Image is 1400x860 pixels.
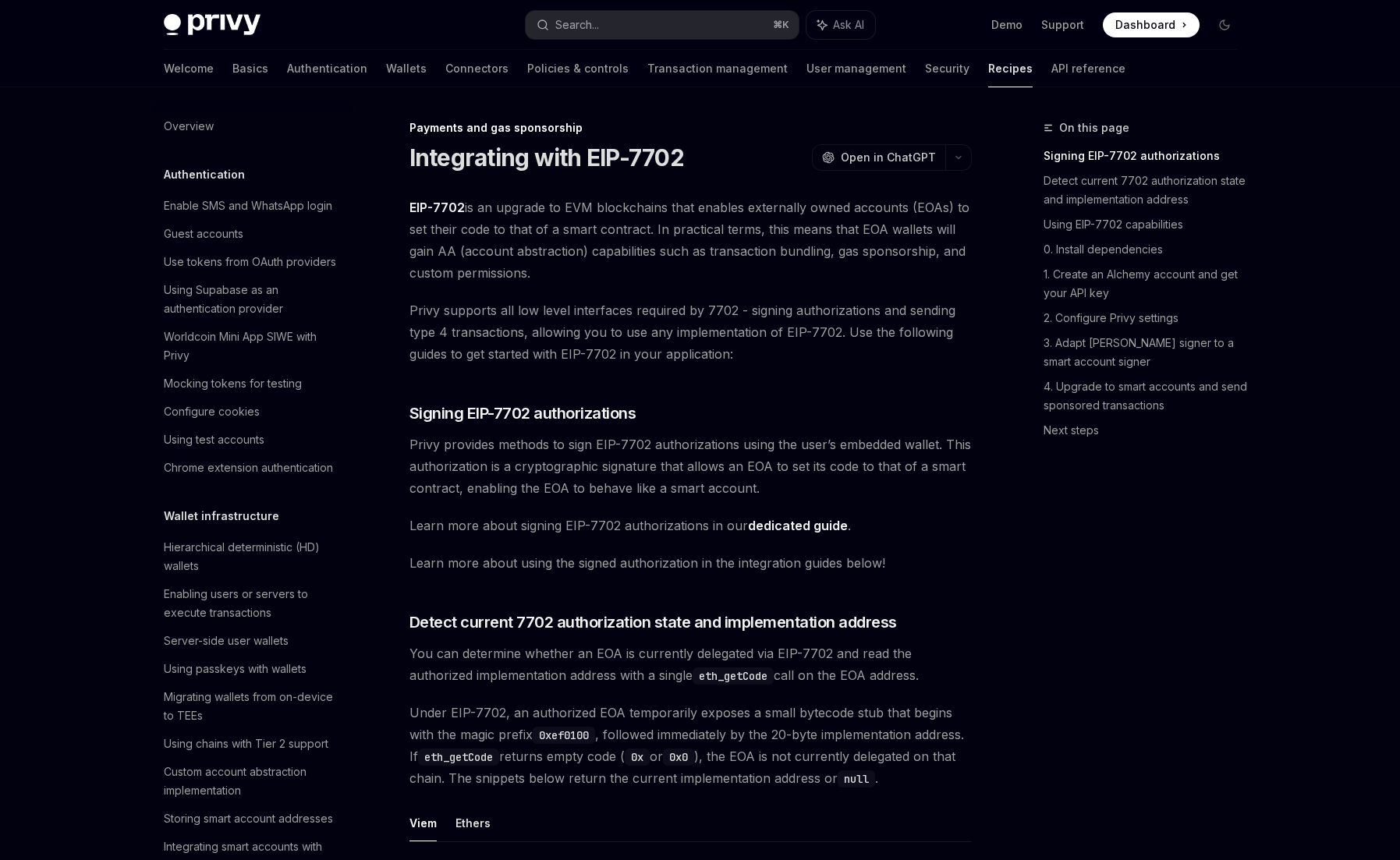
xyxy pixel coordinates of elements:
[151,192,351,220] a: Enable SMS and WhatsApp login
[151,533,351,580] a: Hierarchical deterministic (HD) wallets
[164,165,245,184] h5: Authentication
[287,50,367,87] a: Authentication
[748,518,848,534] a: dedicated guide
[164,281,342,318] div: Using Supabase as an authentication provider
[164,196,332,215] div: Enable SMS and WhatsApp login
[1103,12,1200,37] a: Dashboard
[164,734,328,753] div: Using chains with Tier 2 support
[164,327,342,365] div: Worldcoin Mini App SIWE with Privy
[1059,119,1129,137] span: On this page
[151,730,351,758] a: Using chains with Tier 2 support
[151,276,351,323] a: Using Supabase as an authentication provider
[151,323,351,370] a: Worldcoin Mini App SIWE with Privy
[151,426,351,454] a: Using test accounts
[164,632,289,650] div: Server-side user wallets
[1212,12,1237,37] button: Toggle dark mode
[164,253,336,271] div: Use tokens from OAuth providers
[409,196,972,284] span: is an upgrade to EVM blockchains that enables externally owned accounts (EOAs) to set their code ...
[164,585,342,622] div: Enabling users or servers to execute transactions
[151,627,351,655] a: Server-side user wallets
[773,19,789,31] span: ⌘ K
[164,688,342,725] div: Migrating wallets from on-device to TEEs
[1051,50,1125,87] a: API reference
[164,14,261,36] img: dark logo
[841,150,936,165] span: Open in ChatGPT
[164,538,342,575] div: Hierarchical deterministic (HD) wallets
[151,580,351,627] a: Enabling users or servers to execute transactions
[647,50,788,87] a: Transaction management
[164,430,264,449] div: Using test accounts
[555,16,599,34] div: Search...
[409,143,684,172] h1: Integrating with EIP-7702
[409,642,972,686] span: You can determine whether an EOA is currently delegated via EIP-7702 and read the authorized impl...
[1044,262,1249,306] a: 1. Create an Alchemy account and get your API key
[527,50,629,87] a: Policies & controls
[409,402,636,424] span: Signing EIP-7702 authorizations
[164,402,260,421] div: Configure cookies
[806,11,875,39] button: Ask AI
[409,805,437,841] button: Viem
[151,655,351,683] a: Using passkeys with wallets
[838,770,875,787] code: null
[151,398,351,426] a: Configure cookies
[1044,306,1249,331] a: 2. Configure Privy settings
[445,50,509,87] a: Connectors
[925,50,969,87] a: Security
[151,454,351,482] a: Chrome extension authentication
[151,758,351,805] a: Custom account abstraction implementation
[806,50,906,87] a: User management
[164,225,243,243] div: Guest accounts
[409,515,972,536] span: Learn more about signing EIP-7702 authorizations in our .
[693,667,774,685] code: eth_getCode
[663,749,694,766] code: 0x0
[151,683,351,730] a: Migrating wallets from on-device to TEEs
[418,749,499,766] code: eth_getCode
[988,50,1033,87] a: Recipes
[1044,331,1249,374] a: 3. Adapt [PERSON_NAME] signer to a smart account signer
[409,299,972,365] span: Privy supports all low level interfaces required by 7702 - signing authorizations and sending typ...
[533,727,595,744] code: 0xef0100
[151,370,351,398] a: Mocking tokens for testing
[151,248,351,276] a: Use tokens from OAuth providers
[409,200,465,216] a: EIP-7702
[409,120,972,136] div: Payments and gas sponsorship
[409,702,972,789] span: Under EIP-7702, an authorized EOA temporarily exposes a small bytecode stub that begins with the ...
[833,17,864,33] span: Ask AI
[625,749,650,766] code: 0x
[386,50,427,87] a: Wallets
[1044,143,1249,168] a: Signing EIP-7702 authorizations
[1044,418,1249,443] a: Next steps
[1044,374,1249,418] a: 4. Upgrade to smart accounts and send sponsored transactions
[164,117,214,136] div: Overview
[1041,17,1084,33] a: Support
[1044,212,1249,237] a: Using EIP-7702 capabilities
[1044,168,1249,212] a: Detect current 7702 authorization state and implementation address
[151,112,351,140] a: Overview
[455,805,491,841] button: Ethers
[151,220,351,248] a: Guest accounts
[1115,17,1175,33] span: Dashboard
[1044,237,1249,262] a: 0. Install dependencies
[409,552,972,574] span: Learn more about using the signed authorization in the integration guides below!
[164,458,333,477] div: Chrome extension authentication
[164,374,302,393] div: Mocking tokens for testing
[232,50,268,87] a: Basics
[164,809,333,828] div: Storing smart account addresses
[409,611,897,633] span: Detect current 7702 authorization state and implementation address
[164,660,307,678] div: Using passkeys with wallets
[991,17,1023,33] a: Demo
[164,507,279,526] h5: Wallet infrastructure
[409,434,972,499] span: Privy provides methods to sign EIP-7702 authorizations using the user’s embedded wallet. This aut...
[151,805,351,833] a: Storing smart account addresses
[164,763,342,800] div: Custom account abstraction implementation
[812,144,945,171] button: Open in ChatGPT
[526,11,799,39] button: Search...⌘K
[164,50,214,87] a: Welcome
